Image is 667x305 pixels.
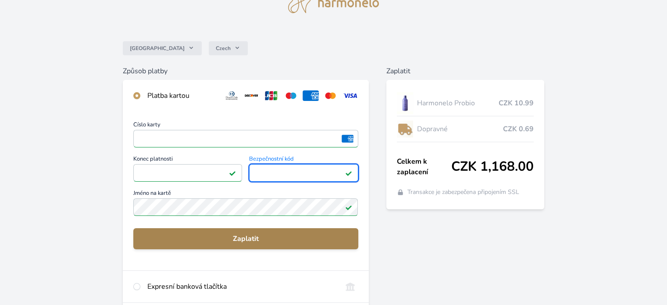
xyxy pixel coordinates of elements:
img: Platné pole [345,169,352,176]
div: Platba kartou [147,90,217,101]
div: Expresní banková tlačítka [147,281,335,292]
img: CLEAN_PROBIO_se_stinem_x-lo.jpg [397,92,414,114]
h6: Zaplatit [386,66,544,76]
span: [GEOGRAPHIC_DATA] [130,45,185,52]
img: delivery-lo.png [397,118,414,140]
span: Číslo karty [133,122,358,130]
img: onlineBanking_CZ.svg [342,281,358,292]
span: Celkem k zaplacení [397,156,451,177]
input: Jméno na kartěPlatné pole [133,198,358,216]
img: Platné pole [229,169,236,176]
span: CZK 10.99 [499,98,534,108]
img: diners.svg [224,90,240,101]
span: Konec platnosti [133,156,242,164]
img: amex [342,135,353,143]
iframe: Iframe pro bezpečnostní kód [253,167,354,179]
iframe: Iframe pro datum vypršení platnosti [137,167,238,179]
img: visa.svg [342,90,358,101]
span: Harmonelo Probio [417,98,498,108]
span: CZK 0.69 [503,124,534,134]
img: discover.svg [243,90,260,101]
span: Bezpečnostní kód [249,156,358,164]
span: Zaplatit [140,233,351,244]
button: Czech [209,41,248,55]
span: Czech [216,45,231,52]
button: Zaplatit [133,228,358,249]
img: Platné pole [345,204,352,211]
img: mc.svg [322,90,339,101]
img: amex.svg [303,90,319,101]
img: maestro.svg [283,90,299,101]
span: Jméno na kartě [133,190,358,198]
span: CZK 1,168.00 [451,159,534,175]
span: Dopravné [417,124,503,134]
iframe: Iframe pro číslo karty [137,133,354,145]
img: jcb.svg [263,90,279,101]
span: Transakce je zabezpečena připojením SSL [407,188,519,197]
h6: Způsob platby [123,66,368,76]
button: [GEOGRAPHIC_DATA] [123,41,202,55]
